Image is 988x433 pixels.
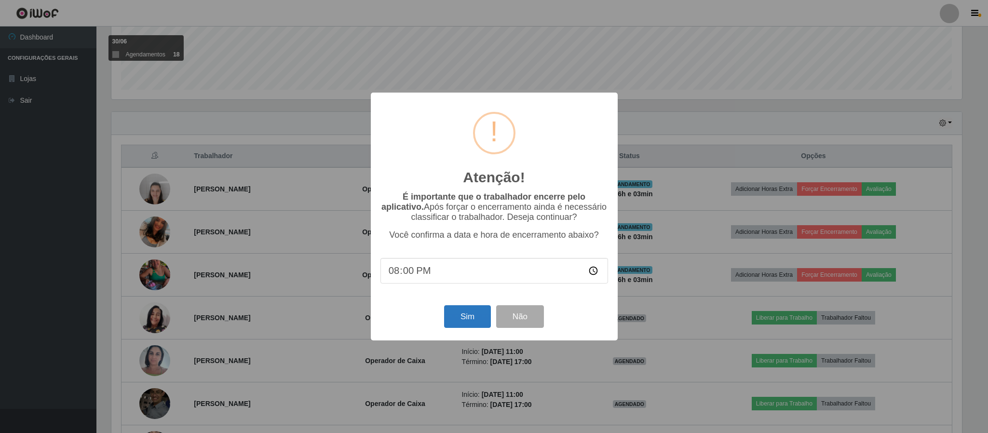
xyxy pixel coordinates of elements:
[496,305,544,328] button: Não
[463,169,525,186] h2: Atenção!
[444,305,491,328] button: Sim
[380,192,608,222] p: Após forçar o encerramento ainda é necessário classificar o trabalhador. Deseja continuar?
[381,192,585,212] b: É importante que o trabalhador encerre pelo aplicativo.
[380,230,608,240] p: Você confirma a data e hora de encerramento abaixo?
